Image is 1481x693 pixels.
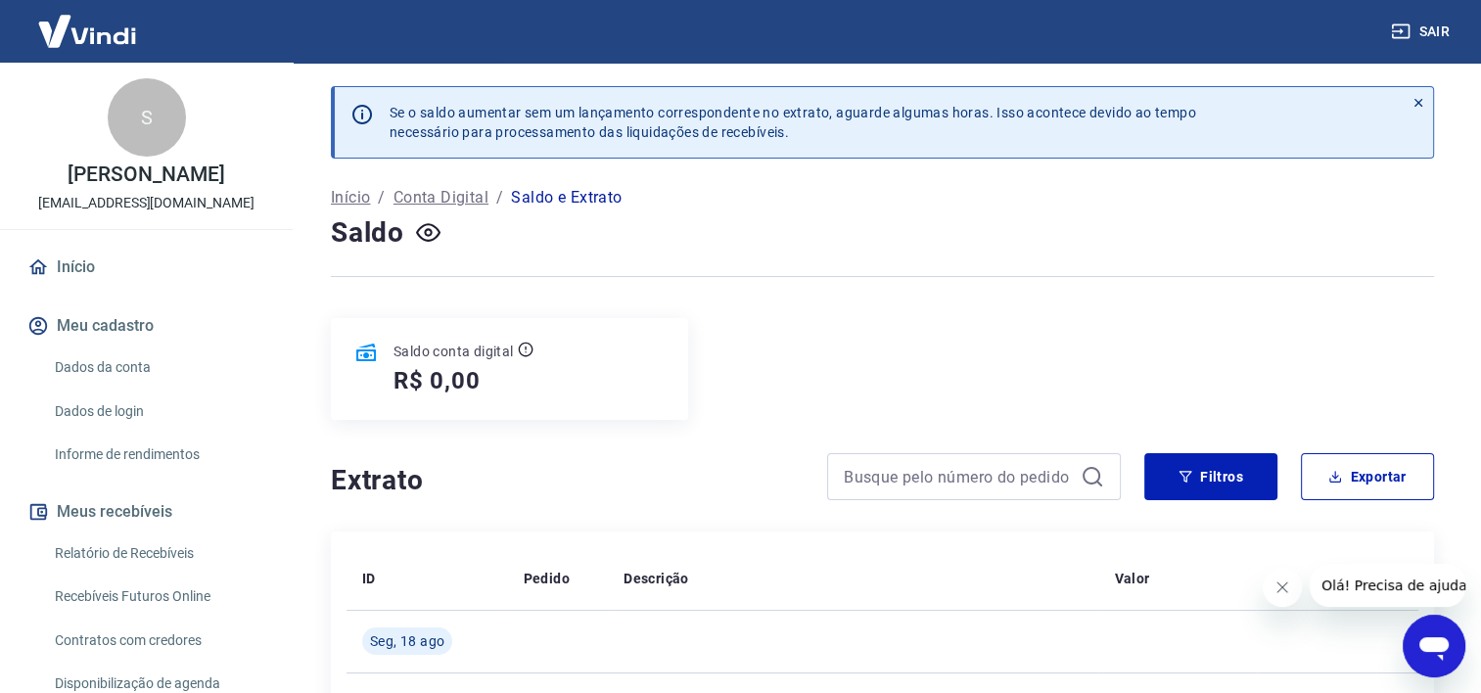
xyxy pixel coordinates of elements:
[1263,568,1302,607] iframe: Fechar mensagem
[496,186,503,209] p: /
[47,435,269,475] a: Informe de rendimentos
[331,461,804,500] h4: Extrato
[393,342,514,361] p: Saldo conta digital
[47,621,269,661] a: Contratos com credores
[390,103,1196,142] p: Se o saldo aumentar sem um lançamento correspondente no extrato, aguarde algumas horas. Isso acon...
[1403,615,1465,677] iframe: Botão para abrir a janela de mensagens
[1310,564,1465,607] iframe: Mensagem da empresa
[511,186,622,209] p: Saldo e Extrato
[23,1,151,61] img: Vindi
[393,186,488,209] a: Conta Digital
[1114,569,1149,588] p: Valor
[393,365,481,396] h5: R$ 0,00
[1301,453,1434,500] button: Exportar
[47,577,269,617] a: Recebíveis Futuros Online
[624,569,689,588] p: Descrição
[47,533,269,574] a: Relatório de Recebíveis
[23,246,269,289] a: Início
[378,186,385,209] p: /
[23,304,269,347] button: Meu cadastro
[47,392,269,432] a: Dados de login
[1387,14,1458,50] button: Sair
[108,78,186,157] div: S
[362,569,376,588] p: ID
[12,14,164,29] span: Olá! Precisa de ajuda?
[331,213,404,253] h4: Saldo
[370,631,444,651] span: Seg, 18 ago
[524,569,570,588] p: Pedido
[47,347,269,388] a: Dados da conta
[38,193,255,213] p: [EMAIL_ADDRESS][DOMAIN_NAME]
[68,164,224,185] p: [PERSON_NAME]
[1144,453,1277,500] button: Filtros
[23,490,269,533] button: Meus recebíveis
[331,186,370,209] a: Início
[844,462,1073,491] input: Busque pelo número do pedido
